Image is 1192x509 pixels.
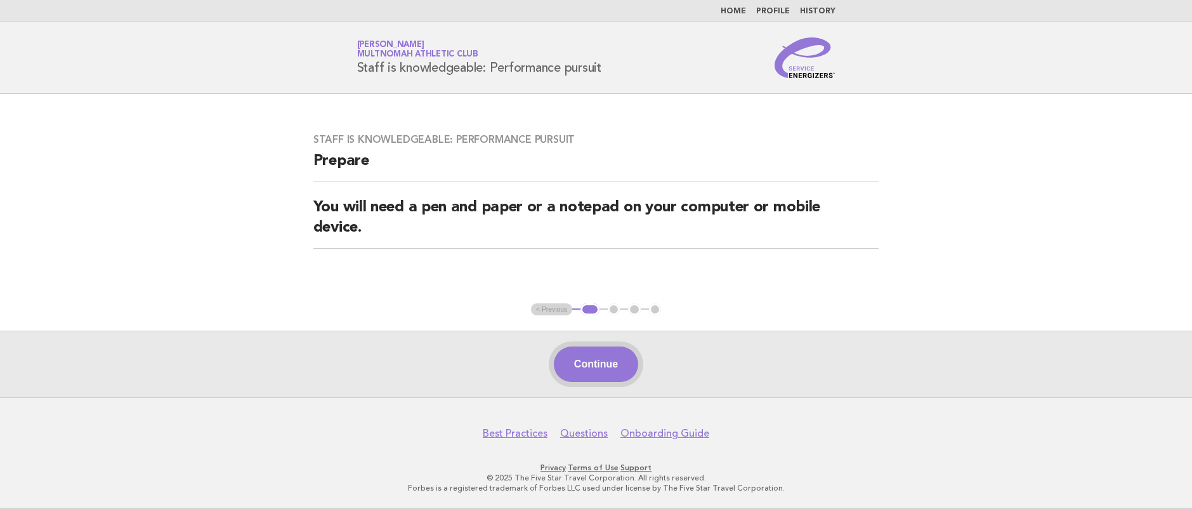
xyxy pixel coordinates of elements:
[208,483,985,493] p: Forbes is a registered trademark of Forbes LLC used under license by The Five Star Travel Corpora...
[800,8,835,15] a: History
[357,41,478,58] a: [PERSON_NAME]Multnomah Athletic Club
[483,427,547,440] a: Best Practices
[208,473,985,483] p: © 2025 The Five Star Travel Corporation. All rights reserved.
[775,37,835,78] img: Service Energizers
[357,51,478,59] span: Multnomah Athletic Club
[560,427,608,440] a: Questions
[313,151,879,182] h2: Prepare
[580,303,599,316] button: 1
[620,463,652,472] a: Support
[540,463,566,472] a: Privacy
[568,463,619,472] a: Terms of Use
[357,41,601,74] h1: Staff is knowledgeable: Performance pursuit
[721,8,746,15] a: Home
[756,8,790,15] a: Profile
[620,427,709,440] a: Onboarding Guide
[208,463,985,473] p: · ·
[313,133,879,146] h3: Staff is knowledgeable: Performance pursuit
[313,197,879,249] h2: You will need a pen and paper or a notepad on your computer or mobile device.
[554,347,638,382] button: Continue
